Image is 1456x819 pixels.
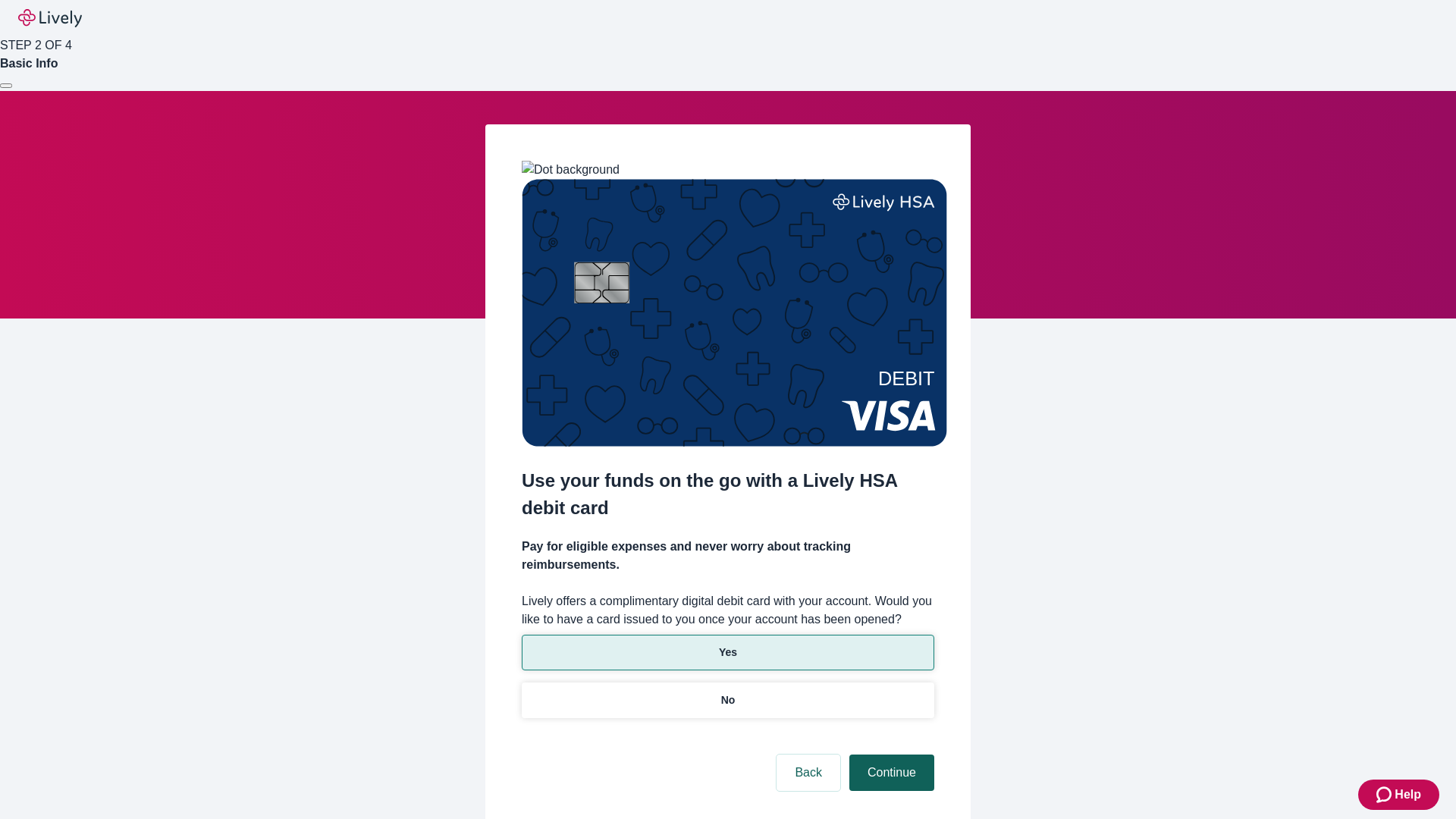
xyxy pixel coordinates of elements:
[777,755,840,791] button: Back
[18,9,82,27] img: Lively
[522,592,934,629] label: Lively offers a complimentary digital debit card with your account. Would you like to have a card...
[522,467,934,522] h2: Use your funds on the go with a Lively HSA debit card
[719,645,737,661] p: Yes
[522,538,934,574] h4: Pay for eligible expenses and never worry about tracking reimbursements.
[1358,780,1439,810] button: Zendesk support iconHelp
[522,161,620,179] img: Dot background
[721,692,736,708] p: No
[1395,786,1421,804] span: Help
[849,755,934,791] button: Continue
[522,682,934,718] button: No
[1376,786,1395,804] svg: Zendesk support icon
[522,179,947,447] img: Debit card
[522,635,934,670] button: Yes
